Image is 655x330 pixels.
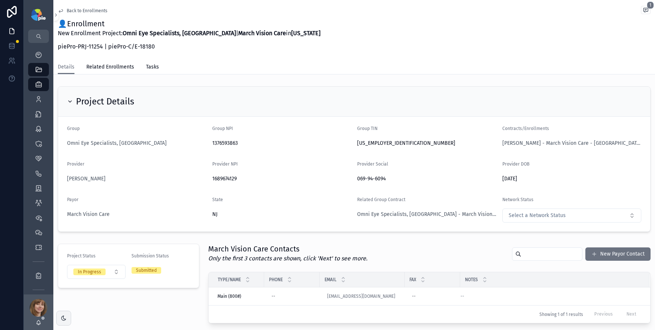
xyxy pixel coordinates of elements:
[212,126,233,131] span: Group NPI
[502,175,642,183] span: [DATE]
[357,126,378,131] span: Group TIN
[357,211,496,218] a: Omni Eye Specialists, [GEOGRAPHIC_DATA] - March Vision Care - [GEOGRAPHIC_DATA] | 17381
[409,290,456,302] a: --
[123,30,236,37] strong: Omni Eye Specialists, [GEOGRAPHIC_DATA]
[67,126,80,131] span: Group
[67,253,96,259] span: Project Status
[146,60,159,75] a: Tasks
[502,197,533,202] span: Network Status
[409,277,416,283] span: Fax
[502,126,549,131] span: Contracts/Enrollments
[58,60,74,74] a: Details
[67,8,107,14] span: Back to Enrollments
[136,267,157,274] div: Submitted
[212,161,238,167] span: Provider NPI
[272,293,275,299] div: --
[461,293,464,299] span: --
[146,63,159,71] span: Tasks
[67,175,106,183] a: [PERSON_NAME]
[357,140,496,147] span: [US_EMPLOYER_IDENTIFICATION_NUMBER]
[212,175,352,183] span: 1689674129
[31,9,46,21] img: App logo
[208,244,368,254] h1: March Vision Care Contacts
[24,43,53,294] div: scrollable content
[212,211,217,218] span: NJ
[502,161,529,167] span: Provider DOB
[327,293,395,299] a: [EMAIL_ADDRESS][DOMAIN_NAME]
[86,63,134,71] span: Related Enrollments
[58,8,107,14] a: Back to Enrollments
[217,293,260,299] a: Main (800#)
[641,6,651,16] button: 1
[58,19,320,29] h1: 👤Enrollment
[324,290,400,302] a: [EMAIL_ADDRESS][DOMAIN_NAME]
[67,197,79,202] span: Payor
[502,209,642,223] button: Select Button
[86,60,134,75] a: Related Enrollments
[218,277,241,283] span: Type/Name
[291,30,320,37] strong: [US_STATE]
[357,175,496,183] span: 069-94-6094
[67,211,110,218] a: March Vision Care
[465,277,478,283] span: Notes
[76,96,134,107] h2: Project Details
[132,253,169,259] span: Submission Status
[357,161,388,167] span: Provider Social
[217,293,241,299] span: Main (800#)
[212,140,352,147] span: 1376593863
[269,290,315,302] a: --
[58,42,320,51] p: piePro-PRJ-11254 | piePro-C/E-18180
[58,63,74,71] span: Details
[269,277,283,283] span: Phone
[357,197,405,202] span: Related Group Contract
[238,30,286,37] strong: March Vision Care
[325,277,336,283] span: Email
[58,29,320,38] p: New Enrollment Project: | in
[461,293,641,299] a: --
[539,311,583,317] span: Showing 1 of 1 results
[208,255,368,262] em: Only the first 3 contacts are shown, click 'Next' to see more.
[78,269,101,275] div: In Progress
[509,212,566,219] span: Select a Network Status
[67,161,84,167] span: Provider
[647,1,654,9] span: 1
[502,140,642,147] a: [PERSON_NAME] - March Vision Care - [GEOGRAPHIC_DATA] | 18180
[412,293,416,299] div: --
[67,140,167,147] a: Omni Eye Specialists, [GEOGRAPHIC_DATA]
[67,265,126,279] button: Select Button
[212,197,223,202] span: State
[585,247,651,261] button: New Payor Contact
